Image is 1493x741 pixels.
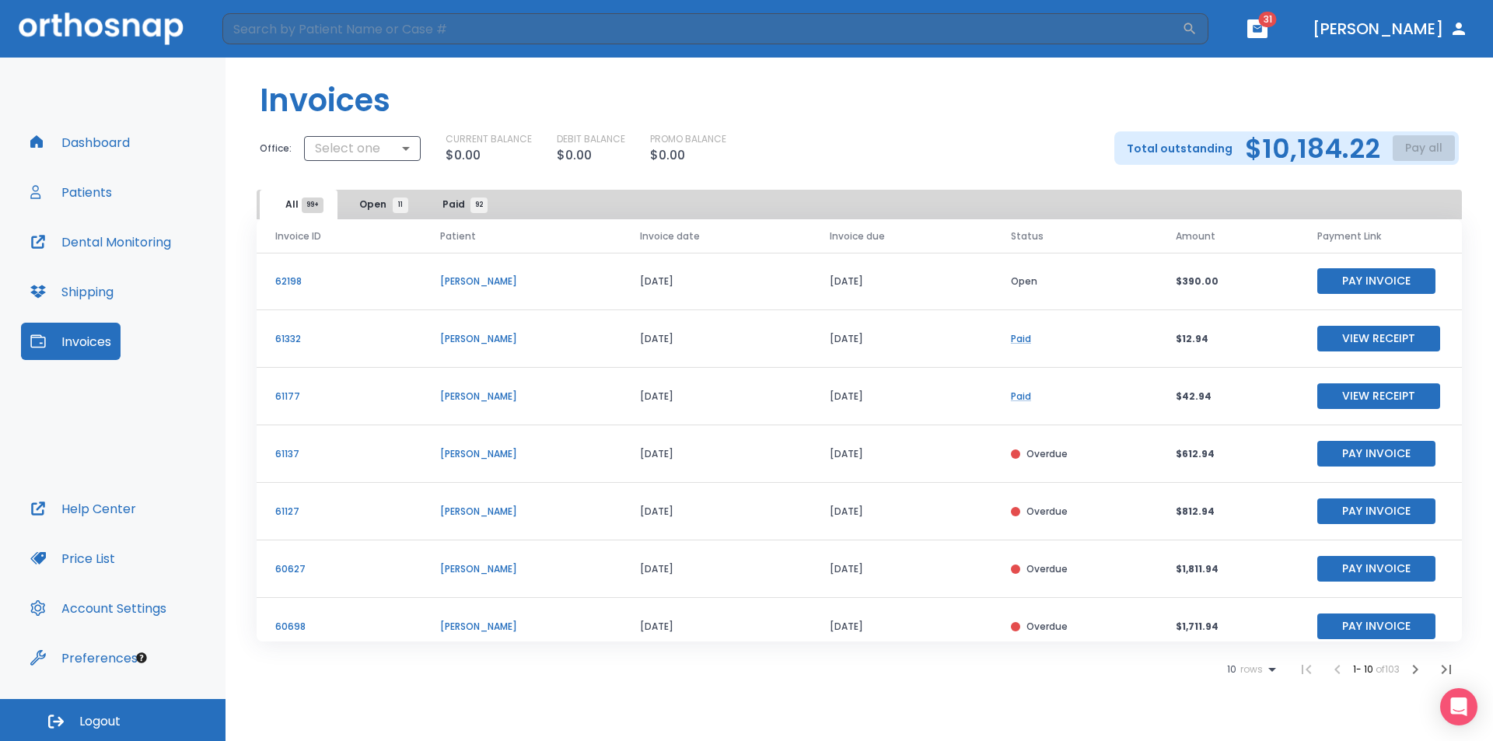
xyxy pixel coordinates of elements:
[992,253,1157,310] td: Open
[135,651,149,665] div: Tooltip anchor
[1317,229,1381,243] span: Payment Link
[275,390,403,404] p: 61177
[621,425,810,483] td: [DATE]
[811,253,992,310] td: [DATE]
[1317,383,1440,409] button: View Receipt
[359,197,400,211] span: Open
[21,639,147,676] button: Preferences
[260,142,292,156] p: Office:
[1317,556,1435,582] button: Pay Invoice
[1317,561,1435,575] a: Pay Invoice
[1176,620,1280,634] p: $1,711.94
[260,190,502,219] div: tabs
[275,332,403,346] p: 61332
[21,490,145,527] button: Help Center
[811,425,992,483] td: [DATE]
[446,146,481,165] p: $0.00
[1317,326,1440,351] button: View Receipt
[440,229,476,243] span: Patient
[1376,662,1400,676] span: of 103
[1227,664,1236,675] span: 10
[557,146,592,165] p: $0.00
[1026,447,1068,461] p: Overdue
[1317,268,1435,294] button: Pay Invoice
[811,310,992,368] td: [DATE]
[1011,332,1031,345] a: Paid
[1176,447,1280,461] p: $612.94
[1440,688,1477,725] div: Open Intercom Messenger
[1353,662,1376,676] span: 1 - 10
[19,12,184,44] img: Orthosnap
[621,540,810,598] td: [DATE]
[1317,446,1435,460] a: Pay Invoice
[1026,505,1068,519] p: Overdue
[1317,613,1435,639] button: Pay Invoice
[811,598,992,655] td: [DATE]
[621,310,810,368] td: [DATE]
[811,540,992,598] td: [DATE]
[275,562,403,576] p: 60627
[1127,139,1233,158] p: Total outstanding
[21,540,124,577] a: Price List
[440,390,603,404] p: [PERSON_NAME]
[650,146,685,165] p: $0.00
[275,505,403,519] p: 61127
[393,197,408,213] span: 11
[260,77,390,124] h1: Invoices
[21,589,176,627] button: Account Settings
[1176,332,1280,346] p: $12.94
[440,332,603,346] p: [PERSON_NAME]
[621,483,810,540] td: [DATE]
[1317,389,1440,402] a: View Receipt
[21,173,121,211] button: Patients
[275,447,403,461] p: 61137
[275,274,403,288] p: 62198
[650,132,726,146] p: PROMO BALANCE
[302,197,323,213] span: 99+
[1176,505,1280,519] p: $812.94
[470,197,488,213] span: 92
[446,132,532,146] p: CURRENT BALANCE
[304,133,421,164] div: Select one
[1259,12,1277,27] span: 31
[621,598,810,655] td: [DATE]
[1245,137,1380,160] h2: $10,184.22
[1176,274,1280,288] p: $390.00
[811,483,992,540] td: [DATE]
[440,505,603,519] p: [PERSON_NAME]
[21,323,121,360] button: Invoices
[222,13,1182,44] input: Search by Patient Name or Case #
[1236,664,1263,675] span: rows
[1176,229,1215,243] span: Amount
[440,447,603,461] p: [PERSON_NAME]
[440,562,603,576] p: [PERSON_NAME]
[1011,390,1031,403] a: Paid
[1011,229,1044,243] span: Status
[21,273,123,310] button: Shipping
[557,132,625,146] p: DEBIT BALANCE
[21,124,139,161] button: Dashboard
[1026,562,1068,576] p: Overdue
[811,368,992,425] td: [DATE]
[621,368,810,425] td: [DATE]
[640,229,700,243] span: Invoice date
[1026,620,1068,634] p: Overdue
[442,197,479,211] span: Paid
[1176,562,1280,576] p: $1,811.94
[830,229,885,243] span: Invoice due
[1317,274,1435,287] a: Pay Invoice
[275,229,321,243] span: Invoice ID
[285,197,313,211] span: All
[1317,441,1435,467] button: Pay Invoice
[1317,619,1435,632] a: Pay Invoice
[440,620,603,634] p: [PERSON_NAME]
[21,223,180,260] button: Dental Monitoring
[621,253,810,310] td: [DATE]
[1176,390,1280,404] p: $42.94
